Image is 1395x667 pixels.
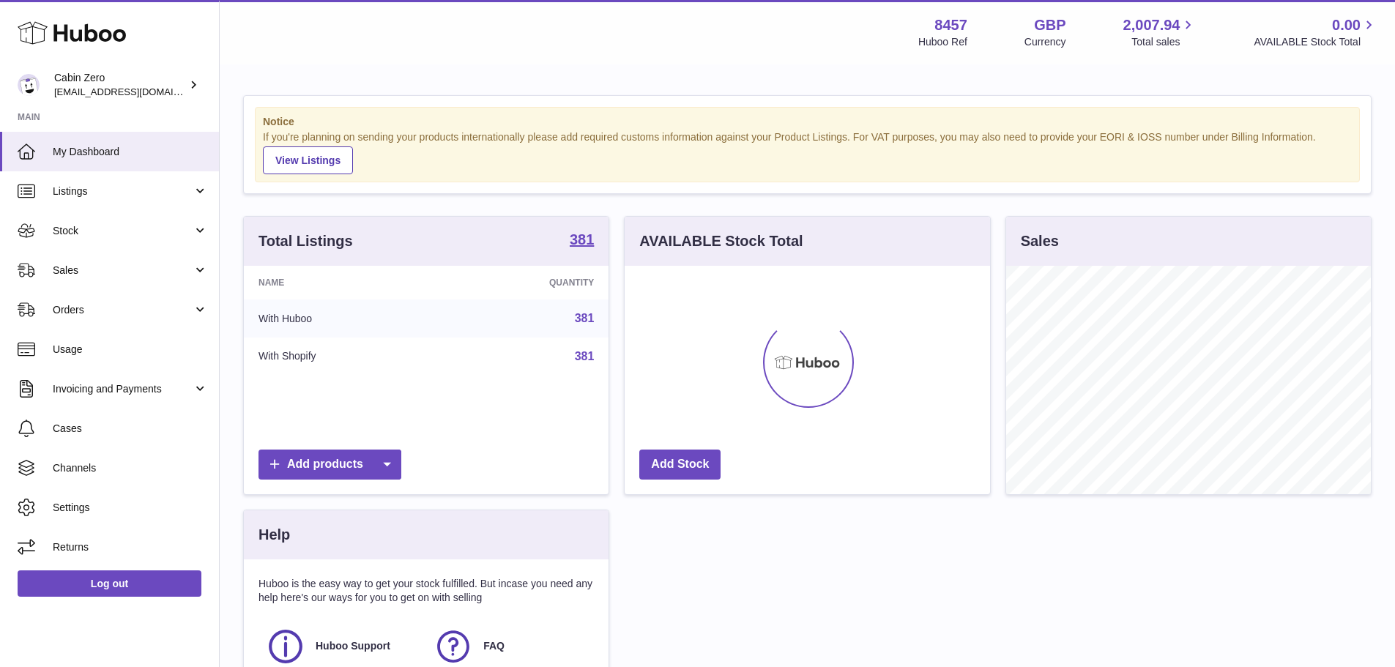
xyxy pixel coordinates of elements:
div: Currency [1024,35,1066,49]
a: Add Stock [639,450,721,480]
h3: Sales [1021,231,1059,251]
div: Huboo Ref [918,35,967,49]
strong: GBP [1034,15,1065,35]
h3: AVAILABLE Stock Total [639,231,803,251]
a: 2,007.94 Total sales [1123,15,1197,49]
strong: Notice [263,115,1352,129]
a: 381 [575,350,595,362]
span: Orders [53,303,193,317]
a: 0.00 AVAILABLE Stock Total [1254,15,1377,49]
img: internalAdmin-8457@internal.huboo.com [18,74,40,96]
a: Log out [18,570,201,597]
span: Returns [53,540,208,554]
th: Name [244,266,441,299]
span: Usage [53,343,208,357]
a: 381 [575,312,595,324]
span: [EMAIL_ADDRESS][DOMAIN_NAME] [54,86,215,97]
strong: 8457 [934,15,967,35]
strong: 381 [570,232,594,247]
span: Stock [53,224,193,238]
a: FAQ [434,627,587,666]
a: 381 [570,232,594,250]
span: AVAILABLE Stock Total [1254,35,1377,49]
a: Huboo Support [266,627,419,666]
span: Cases [53,422,208,436]
div: Cabin Zero [54,71,186,99]
span: Sales [53,264,193,277]
span: Channels [53,461,208,475]
td: With Shopify [244,338,441,376]
span: 0.00 [1332,15,1361,35]
span: Total sales [1131,35,1197,49]
th: Quantity [441,266,609,299]
span: My Dashboard [53,145,208,159]
a: View Listings [263,146,353,174]
td: With Huboo [244,299,441,338]
div: If you're planning on sending your products internationally please add required customs informati... [263,130,1352,174]
a: Add products [258,450,401,480]
span: Listings [53,185,193,198]
span: Huboo Support [316,639,390,653]
span: FAQ [483,639,505,653]
span: Invoicing and Payments [53,382,193,396]
p: Huboo is the easy way to get your stock fulfilled. But incase you need any help here's our ways f... [258,577,594,605]
span: Settings [53,501,208,515]
span: 2,007.94 [1123,15,1180,35]
h3: Help [258,525,290,545]
h3: Total Listings [258,231,353,251]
